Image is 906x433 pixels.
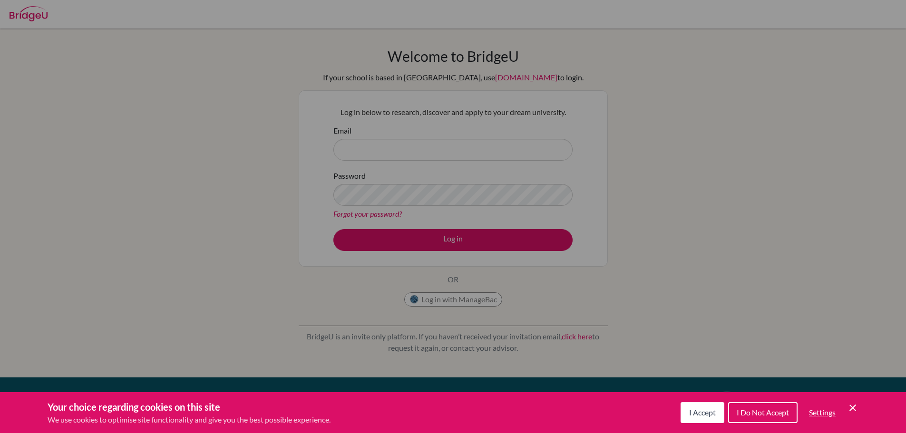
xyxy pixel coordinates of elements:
[737,408,789,417] span: I Do Not Accept
[681,402,724,423] button: I Accept
[48,400,331,414] h3: Your choice regarding cookies on this site
[801,403,843,422] button: Settings
[847,402,858,414] button: Save and close
[728,402,798,423] button: I Do Not Accept
[689,408,716,417] span: I Accept
[48,414,331,425] p: We use cookies to optimise site functionality and give you the best possible experience.
[809,408,836,417] span: Settings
